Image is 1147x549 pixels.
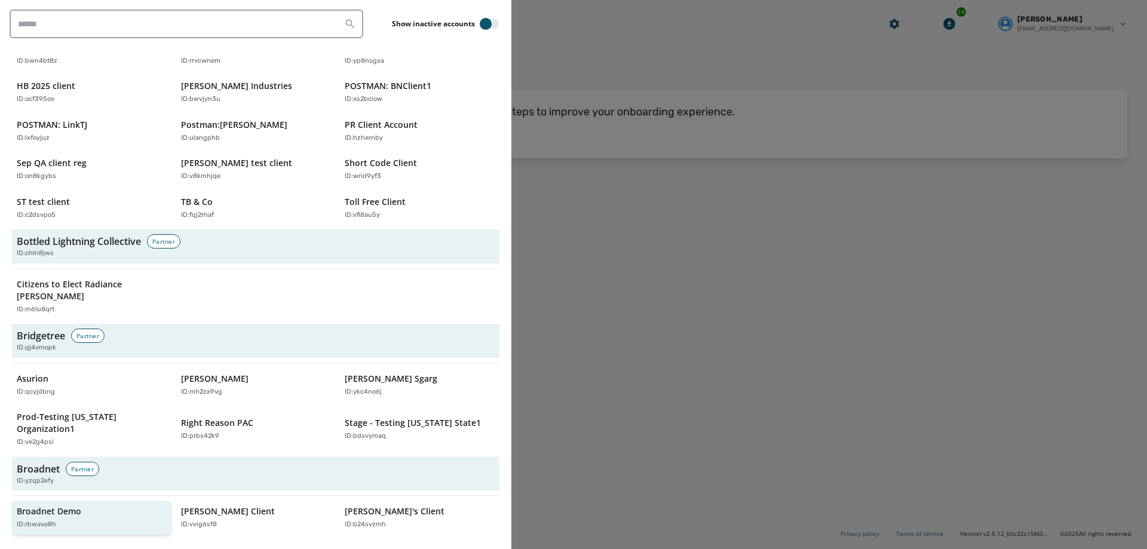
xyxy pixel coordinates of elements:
button: Prod-Testing [US_STATE] Organization1ID:ve2g4psi [12,406,171,452]
h3: Bridgetree [17,329,65,343]
p: ID: qcyjdbng [17,387,55,397]
button: Postman:[PERSON_NAME]ID:ulangphb [176,114,336,148]
p: Broadnet Demo [17,505,81,517]
p: ID: vfi8au5y [345,210,380,220]
p: ID: v8kmhjqe [181,171,220,182]
div: Partner [66,462,99,476]
p: Toll Free Client [345,196,406,208]
button: [PERSON_NAME]'s ClientID:b24svzmh [340,501,499,535]
button: POSTMAN: BNClient1ID:xs2bciow [340,75,499,109]
button: [PERSON_NAME] IndustriesID:bwvjyn3u [176,75,336,109]
span: ID: chln8jws [17,249,54,259]
p: Sep QA client reg [17,157,87,169]
button: Right Reason PACID:prbs42k9 [176,406,336,452]
label: Show inactive accounts [392,19,475,29]
p: Short Code Client [345,157,417,169]
button: BroadnetPartnerID:yzqp2efy [12,457,499,491]
p: ID: wrid9yf3 [345,171,381,182]
button: [PERSON_NAME] ClientID:vvig6sf8 [176,501,336,535]
p: ID: ulangphb [181,133,220,143]
p: POSTMAN: LinkTJ [17,119,87,131]
p: ID: ykc4no6j [345,387,382,397]
p: ID: bwn4bt8z [17,56,57,66]
button: HB 2025 clientID:ocf395ov [12,75,171,109]
p: Citizens to Elect Radiance [PERSON_NAME] [17,278,155,302]
button: API BroadwayID:rrvcwnem [176,37,336,71]
button: AsurionID:qcyjdbng [12,368,171,402]
p: ID: hzhernby [345,133,383,143]
p: ID: rbwave8h [17,520,56,530]
button: POSTMAN: LinkTJID:lxfoyjuz [12,114,171,148]
button: [PERSON_NAME] SgargID:ykc4no6j [340,368,499,402]
button: AM ClientID:bwn4bt8z [12,37,171,71]
p: POSTMAN: BNClient1 [345,80,431,92]
p: Postman:[PERSON_NAME] [181,119,287,131]
p: ID: ocf395ov [17,94,54,105]
p: [PERSON_NAME] Industries [181,80,292,92]
p: ID: prbs42k9 [181,431,219,441]
p: ID: m6lu8qrt [17,305,54,315]
p: ID: ve2g4psi [17,437,54,447]
button: API update client 10/2ID:yp8nsgxa [340,37,499,71]
p: ID: on8kgybs [17,171,56,182]
h3: Bottled Lightning Collective [17,234,141,249]
button: Citizens to Elect Radiance [PERSON_NAME]ID:m6lu8qrt [12,274,171,320]
p: [PERSON_NAME]'s Client [345,505,444,517]
p: ID: vvig6sf8 [181,520,217,530]
p: [PERSON_NAME] [181,373,249,385]
p: [PERSON_NAME] test client [181,157,292,169]
p: ID: fqj2rhaf [181,210,214,220]
button: Stage - Testing [US_STATE] State1ID:bdsvymaq [340,406,499,452]
p: ID: mh2zx9vg [181,387,222,397]
p: ID: c2dsvpo5 [17,210,56,220]
div: Partner [147,234,180,249]
button: Short Code ClientID:wrid9yf3 [340,152,499,186]
h3: Broadnet [17,462,60,476]
p: HB 2025 client [17,80,75,92]
p: Stage - Testing [US_STATE] State1 [345,417,481,429]
button: TB & CoID:fqj2rhaf [176,191,336,225]
p: ST test client [17,196,70,208]
p: ID: xs2bciow [345,94,382,105]
button: Bottled Lightning CollectivePartnerID:chln8jws [12,229,499,263]
p: ID: rrvcwnem [181,56,220,66]
button: PR Client AccountID:hzhernby [340,114,499,148]
span: ID: qj4vmopk [17,343,56,353]
p: Asurion [17,373,48,385]
button: [PERSON_NAME] test clientID:v8kmhjqe [176,152,336,186]
p: Prod-Testing [US_STATE] Organization1 [17,411,155,435]
p: [PERSON_NAME] Sgarg [345,373,437,385]
span: ID: yzqp2efy [17,476,54,486]
p: ID: b24svzmh [345,520,386,530]
p: ID: yp8nsgxa [345,56,384,66]
p: ID: lxfoyjuz [17,133,50,143]
button: Broadnet DemoID:rbwave8h [12,501,171,535]
p: ID: bwvjyn3u [181,94,220,105]
div: Partner [71,329,105,343]
p: [PERSON_NAME] Client [181,505,275,517]
button: ST test clientID:c2dsvpo5 [12,191,171,225]
p: ID: bdsvymaq [345,431,386,441]
p: Right Reason PAC [181,417,253,429]
button: Toll Free ClientID:vfi8au5y [340,191,499,225]
button: [PERSON_NAME]ID:mh2zx9vg [176,368,336,402]
p: TB & Co [181,196,213,208]
p: PR Client Account [345,119,418,131]
button: BridgetreePartnerID:qj4vmopk [12,324,499,358]
button: Sep QA client regID:on8kgybs [12,152,171,186]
